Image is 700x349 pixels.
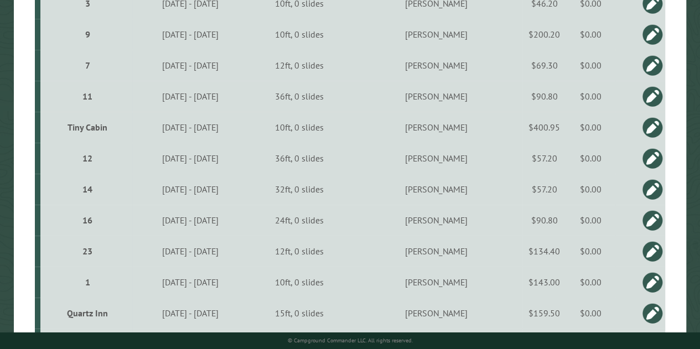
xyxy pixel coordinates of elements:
td: $0.00 [567,143,615,174]
div: [DATE] - [DATE] [134,60,247,71]
td: $400.95 [522,112,567,143]
small: © Campground Commander LLC. All rights reserved. [287,337,412,344]
div: 11 [45,91,130,102]
td: 32ft, 0 slides [248,174,350,205]
td: $0.00 [567,267,615,298]
td: [PERSON_NAME] [350,81,522,112]
div: Quartz Inn [45,308,130,319]
td: [PERSON_NAME] [350,174,522,205]
div: [DATE] - [DATE] [134,29,247,40]
td: 24ft, 0 slides [248,205,350,236]
td: $0.00 [567,19,615,50]
td: [PERSON_NAME] [350,205,522,236]
td: $57.20 [522,174,567,205]
div: [DATE] - [DATE] [134,215,247,226]
td: 36ft, 0 slides [248,81,350,112]
td: $90.80 [522,205,567,236]
td: $57.20 [522,143,567,174]
td: 12ft, 0 slides [248,236,350,267]
td: 10ft, 0 slides [248,112,350,143]
td: $0.00 [567,298,615,329]
td: [PERSON_NAME] [350,112,522,143]
td: $0.00 [567,50,615,81]
td: [PERSON_NAME] [350,298,522,329]
td: $200.20 [522,19,567,50]
div: 14 [45,184,130,195]
div: [DATE] - [DATE] [134,246,247,257]
td: $159.50 [522,298,567,329]
div: 9 [45,29,130,40]
td: [PERSON_NAME] [350,236,522,267]
td: $0.00 [567,174,615,205]
div: [DATE] - [DATE] [134,91,247,102]
div: Tiny Cabin [45,122,130,133]
td: $0.00 [567,236,615,267]
td: 36ft, 0 slides [248,143,350,174]
td: $134.40 [522,236,567,267]
td: $0.00 [567,205,615,236]
td: $69.30 [522,50,567,81]
td: 12ft, 0 slides [248,50,350,81]
div: [DATE] - [DATE] [134,184,247,195]
td: [PERSON_NAME] [350,143,522,174]
div: 16 [45,215,130,226]
div: 12 [45,153,130,164]
td: $0.00 [567,112,615,143]
td: 15ft, 0 slides [248,298,350,329]
td: $143.00 [522,267,567,298]
div: [DATE] - [DATE] [134,308,247,319]
div: [DATE] - [DATE] [134,122,247,133]
div: 7 [45,60,130,71]
div: 23 [45,246,130,257]
td: [PERSON_NAME] [350,267,522,298]
div: [DATE] - [DATE] [134,153,247,164]
td: $90.80 [522,81,567,112]
td: $0.00 [567,81,615,112]
td: [PERSON_NAME] [350,50,522,81]
div: [DATE] - [DATE] [134,277,247,288]
div: 1 [45,277,130,288]
td: 10ft, 0 slides [248,19,350,50]
td: 10ft, 0 slides [248,267,350,298]
td: [PERSON_NAME] [350,19,522,50]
